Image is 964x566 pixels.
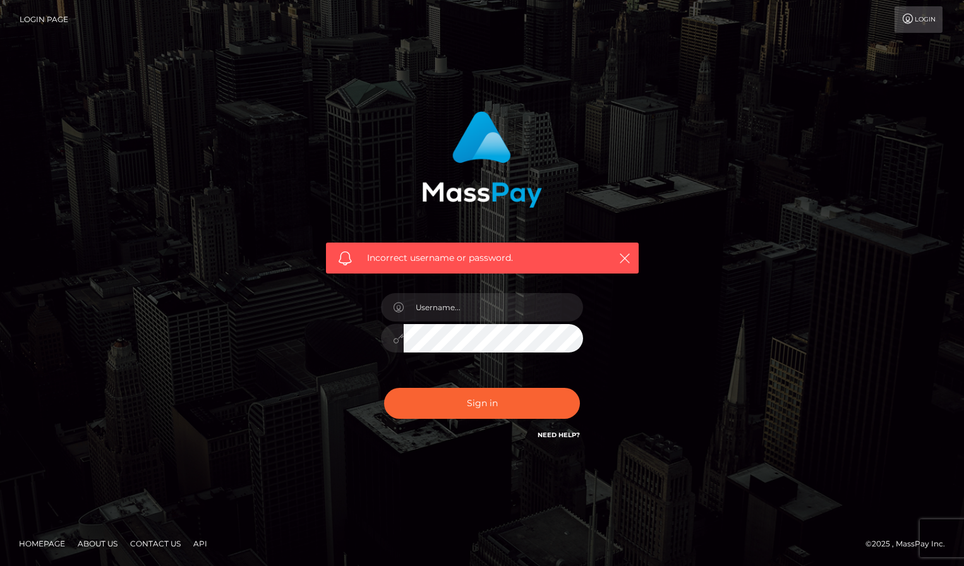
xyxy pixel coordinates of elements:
[73,534,123,553] a: About Us
[125,534,186,553] a: Contact Us
[865,537,955,551] div: © 2025 , MassPay Inc.
[20,6,68,33] a: Login Page
[538,431,580,439] a: Need Help?
[422,111,542,208] img: MassPay Login
[367,251,598,265] span: Incorrect username or password.
[404,293,583,322] input: Username...
[14,534,70,553] a: Homepage
[384,388,580,419] button: Sign in
[188,534,212,553] a: API
[895,6,943,33] a: Login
